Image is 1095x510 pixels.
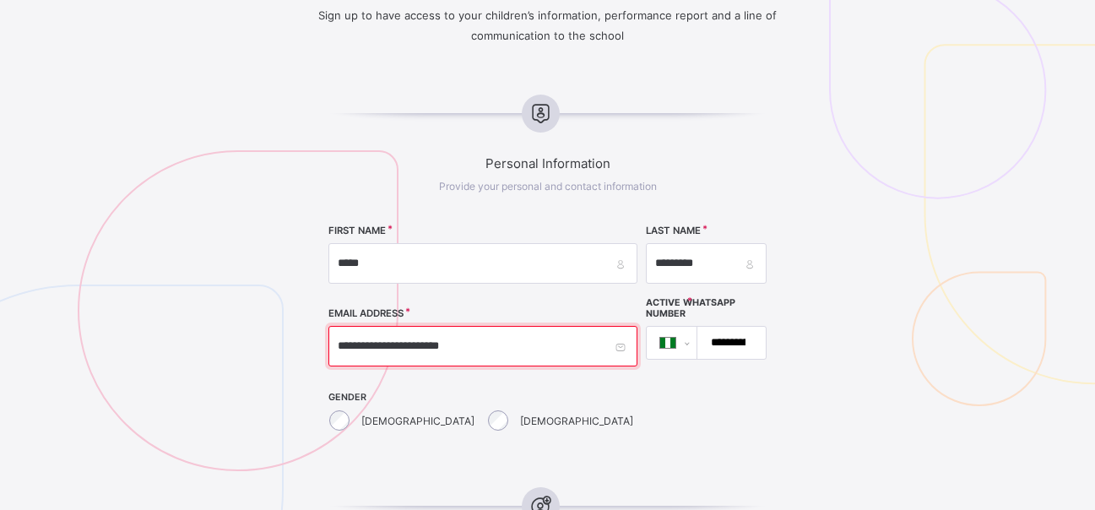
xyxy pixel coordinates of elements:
[646,225,701,236] label: LAST NAME
[328,392,637,403] span: GENDER
[646,297,767,319] label: Active WhatsApp Number
[439,180,657,193] span: Provide your personal and contact information
[361,415,474,427] label: [DEMOGRAPHIC_DATA]
[328,307,404,319] label: EMAIL ADDRESS
[328,225,386,236] label: FIRST NAME
[274,155,821,171] span: Personal Information
[318,8,777,42] span: Sign up to have access to your children’s information, performance report and a line of communica...
[520,415,633,427] label: [DEMOGRAPHIC_DATA]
